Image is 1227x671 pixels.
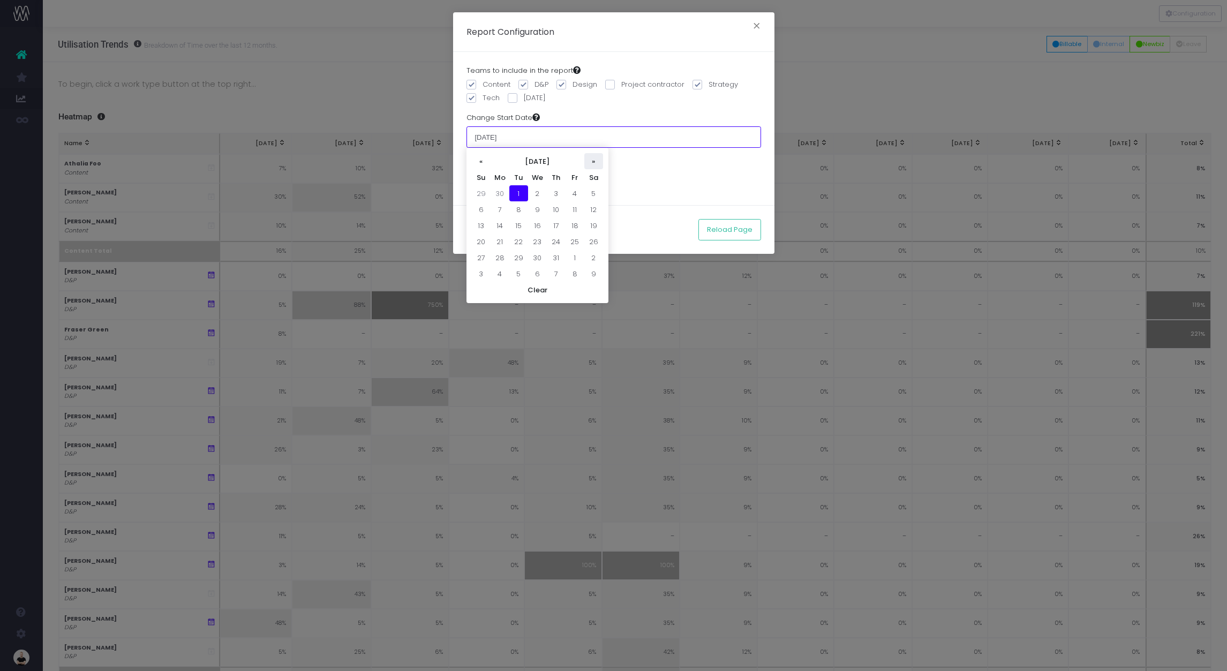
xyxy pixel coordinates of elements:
[547,233,566,250] td: 24
[466,93,500,103] label: Tech
[509,233,528,250] td: 22
[491,233,509,250] td: 21
[528,266,547,282] td: 6
[472,185,491,201] td: 29
[547,266,566,282] td: 7
[528,169,547,185] th: We
[466,65,581,76] label: Teams to include in the report
[528,185,547,201] td: 2
[746,19,768,36] button: Close
[698,219,761,240] button: Reload Page
[509,250,528,266] td: 29
[566,266,584,282] td: 8
[528,250,547,266] td: 30
[508,93,546,103] label: [DATE]
[466,126,761,148] input: Choose a start date
[509,266,528,282] td: 5
[528,201,547,217] td: 9
[584,250,603,266] td: 2
[509,185,528,201] td: 1
[518,79,548,90] label: D&P
[547,185,566,201] td: 3
[466,112,540,123] label: Change Start Date
[566,217,584,233] td: 18
[566,169,584,185] th: Fr
[584,169,603,185] th: Sa
[472,153,491,169] th: «
[566,250,584,266] td: 1
[491,250,509,266] td: 28
[491,266,509,282] td: 4
[556,79,597,90] label: Design
[472,169,491,185] th: Su
[472,217,491,233] td: 13
[584,153,603,169] th: »
[584,185,603,201] td: 5
[509,217,528,233] td: 15
[547,169,566,185] th: Th
[547,201,566,217] td: 10
[472,201,491,217] td: 6
[472,282,603,298] th: Clear
[491,169,509,185] th: Mo
[509,169,528,185] th: Tu
[566,201,584,217] td: 11
[584,266,603,282] td: 9
[472,233,491,250] td: 20
[472,266,491,282] td: 3
[466,79,510,90] label: Content
[491,201,509,217] td: 7
[491,185,509,201] td: 30
[528,233,547,250] td: 23
[584,217,603,233] td: 19
[509,201,528,217] td: 8
[528,217,547,233] td: 16
[692,79,738,90] label: Strategy
[491,153,584,169] th: [DATE]
[566,185,584,201] td: 4
[584,201,603,217] td: 12
[605,79,684,90] label: Project contractor
[566,233,584,250] td: 25
[466,26,554,38] h5: Report Configuration
[547,250,566,266] td: 31
[547,217,566,233] td: 17
[472,250,491,266] td: 27
[491,217,509,233] td: 14
[584,233,603,250] td: 26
